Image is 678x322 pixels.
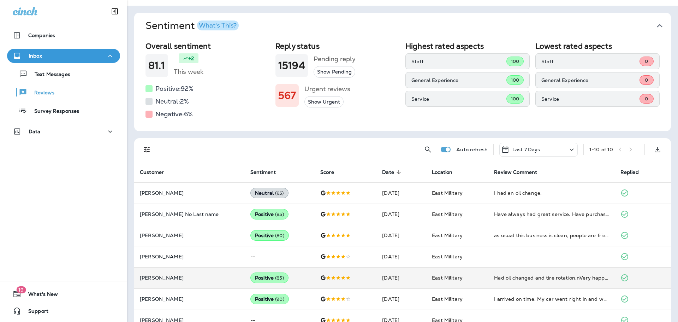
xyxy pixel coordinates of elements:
h1: 567 [278,90,296,101]
span: ( 65 ) [275,190,284,196]
button: Export as CSV [650,142,665,157]
span: Customer [140,169,164,175]
span: Location [432,169,452,175]
span: East Military [432,211,463,217]
button: Reviews [7,85,120,100]
td: [DATE] [376,267,426,288]
h5: This week [174,66,203,77]
span: Score [320,169,343,175]
p: +2 [188,55,194,62]
h5: Pending reply [314,53,356,65]
p: Companies [28,33,55,38]
p: Last 7 Days [512,147,540,152]
p: [PERSON_NAME] [140,296,239,302]
button: What's This? [197,21,239,30]
p: [PERSON_NAME] [140,233,239,238]
td: [DATE] [376,182,426,204]
td: [DATE] [376,288,426,310]
span: What's New [21,291,58,300]
span: Date [382,169,394,175]
span: Sentiment [250,169,276,175]
div: Positive [250,209,289,219]
button: Support [7,304,120,318]
span: 0 [645,96,648,102]
span: 100 [511,96,519,102]
span: East Military [432,296,463,302]
h5: Neutral: 2 % [155,96,189,107]
span: 0 [645,58,648,64]
span: East Military [432,190,463,196]
div: I had an oil change. [494,189,609,197]
p: Inbox [29,53,42,59]
button: Show Urgent [304,96,344,108]
span: East Military [432,232,463,239]
h5: Positive: 92 % [155,83,194,94]
span: Location [432,169,462,175]
button: Collapse Sidebar [105,4,125,18]
p: General Experience [541,77,640,83]
span: East Military [432,275,463,281]
span: ( 90 ) [275,296,284,302]
span: Customer [140,169,173,175]
span: East Military [432,253,463,260]
td: [DATE] [376,204,426,225]
div: Positive [250,273,289,283]
button: Inbox [7,49,120,63]
div: as usual this business is clean, people are friendly and very professional, yes, i'll go back. [494,232,609,239]
h1: 81.1 [148,60,165,71]
div: Had oil changed and tire rotation.nVery happy with service and they were very prompt. We always g... [494,274,609,281]
span: ( 85 ) [275,275,284,281]
p: Data [29,129,41,134]
h1: 15194 [278,60,305,71]
h2: Lowest rated aspects [535,42,660,51]
div: 1 - 10 of 10 [589,147,613,152]
span: Date [382,169,403,175]
span: Review Comment [494,169,546,175]
p: Staff [541,59,640,64]
button: Companies [7,28,120,42]
span: 19 [16,286,26,293]
h2: Highest rated aspects [405,42,530,51]
button: Text Messages [7,66,120,81]
button: SentimentWhat's This? [140,13,677,39]
div: What's This? [199,22,237,29]
span: 100 [511,77,519,83]
p: General Experience [411,77,506,83]
h1: Sentiment [145,20,239,32]
p: Survey Responses [27,108,79,115]
h5: Negative: 6 % [155,109,193,120]
button: Data [7,124,120,139]
span: Score [320,169,334,175]
span: ( 80 ) [275,233,284,239]
p: Service [411,96,506,102]
p: [PERSON_NAME] [140,190,239,196]
div: Positive [250,294,289,304]
p: [PERSON_NAME] [140,275,239,281]
span: ( 85 ) [275,211,284,217]
span: 0 [645,77,648,83]
h2: Overall sentiment [145,42,270,51]
span: Review Comment [494,169,537,175]
p: Staff [411,59,506,64]
button: Search Reviews [421,142,435,157]
span: Replied [620,169,639,175]
h2: Reply status [275,42,400,51]
button: Filters [140,142,154,157]
td: [DATE] [376,246,426,267]
div: Neutral [250,188,289,198]
button: 19What's New [7,287,120,301]
td: [DATE] [376,225,426,246]
div: I arrived on time. My car went right in and work was completed within minutes. Quick and efficient! [494,295,609,303]
span: Sentiment [250,169,285,175]
h5: Urgent reviews [304,83,350,95]
div: SentimentWhat's This? [134,39,671,131]
button: Survey Responses [7,103,120,118]
p: [PERSON_NAME] [140,254,239,259]
p: Auto refresh [456,147,488,152]
span: Replied [620,169,648,175]
div: Positive [250,230,289,241]
p: Service [541,96,640,102]
span: Support [21,308,48,317]
p: [PERSON_NAME] No Last name [140,211,239,217]
p: Reviews [27,90,54,96]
